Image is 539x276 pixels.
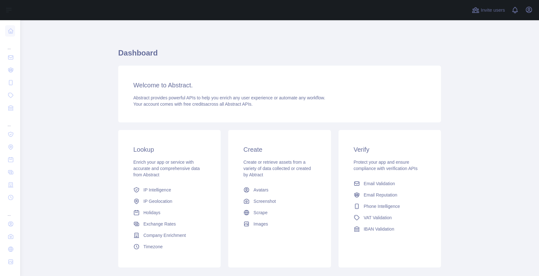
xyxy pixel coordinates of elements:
[351,189,428,201] a: Email Reputation
[241,207,318,218] a: Scrape
[143,244,163,250] span: Timezone
[364,203,400,209] span: Phone Intelligence
[351,212,428,223] a: VAT Validation
[243,160,311,177] span: Create or retrieve assets from a variety of data collected or created by Abtract
[253,187,268,193] span: Avatars
[133,145,206,154] h3: Lookup
[143,232,186,238] span: Company Enrichment
[364,214,392,221] span: VAT Validation
[481,7,505,14] span: Invite users
[118,48,441,63] h1: Dashboard
[5,115,15,127] div: ...
[143,187,171,193] span: IP Intelligence
[364,180,395,187] span: Email Validation
[133,160,200,177] span: Enrich your app or service with accurate and comprehensive data from Abstract
[354,145,426,154] h3: Verify
[253,209,267,216] span: Scrape
[351,178,428,189] a: Email Validation
[253,198,276,204] span: Screenshot
[131,241,208,252] a: Timezone
[133,81,426,90] h3: Welcome to Abstract.
[241,196,318,207] a: Screenshot
[133,102,252,107] span: Your account comes with across all Abstract APIs.
[133,95,325,100] span: Abstract provides powerful APIs to help you enrich any user experience or automate any workflow.
[131,218,208,230] a: Exchange Rates
[143,198,172,204] span: IP Geolocation
[351,223,428,235] a: IBAN Validation
[5,204,15,217] div: ...
[243,145,316,154] h3: Create
[131,184,208,196] a: IP Intelligence
[364,192,397,198] span: Email Reputation
[364,226,394,232] span: IBAN Validation
[183,102,205,107] span: free credits
[5,38,15,50] div: ...
[131,230,208,241] a: Company Enrichment
[143,221,176,227] span: Exchange Rates
[131,196,208,207] a: IP Geolocation
[471,5,506,15] button: Invite users
[354,160,418,171] span: Protect your app and ensure compliance with verification APIs
[253,221,268,227] span: Images
[241,184,318,196] a: Avatars
[241,218,318,230] a: Images
[131,207,208,218] a: Holidays
[143,209,160,216] span: Holidays
[351,201,428,212] a: Phone Intelligence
